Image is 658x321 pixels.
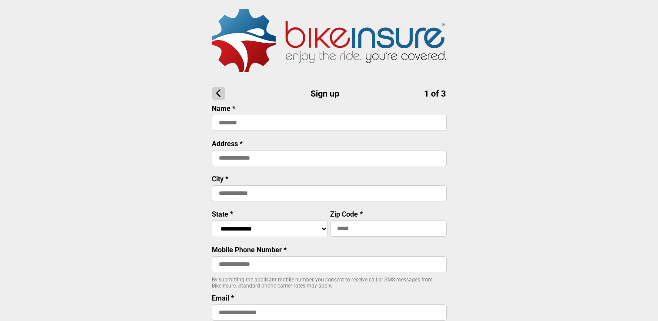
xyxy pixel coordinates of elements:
label: Mobile Phone Number * [212,246,287,254]
label: Zip Code * [330,210,363,218]
label: Address * [212,140,243,148]
span: 1 of 3 [424,88,446,99]
p: By submitting the applicant mobile number, you consent to receive call or SMS messages from BikeI... [212,277,447,289]
label: City * [212,175,228,183]
label: Email * [212,294,234,302]
label: Name * [212,104,235,113]
h1: Sign up [212,87,446,100]
label: State * [212,210,233,218]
